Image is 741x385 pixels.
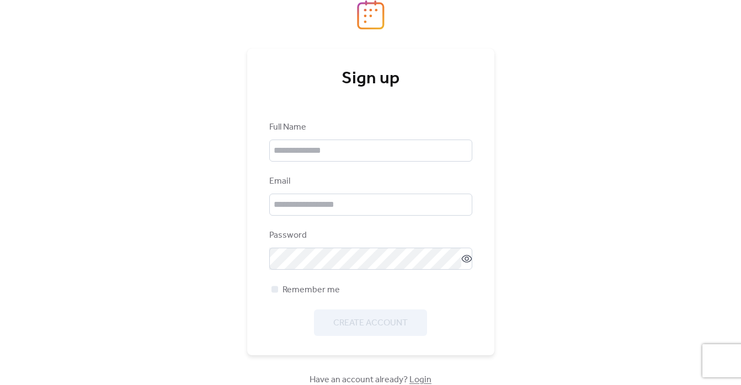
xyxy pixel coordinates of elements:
span: Remember me [282,284,340,297]
div: Sign up [269,68,472,90]
div: Email [269,175,470,188]
div: Password [269,229,470,242]
div: Full Name [269,121,470,134]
